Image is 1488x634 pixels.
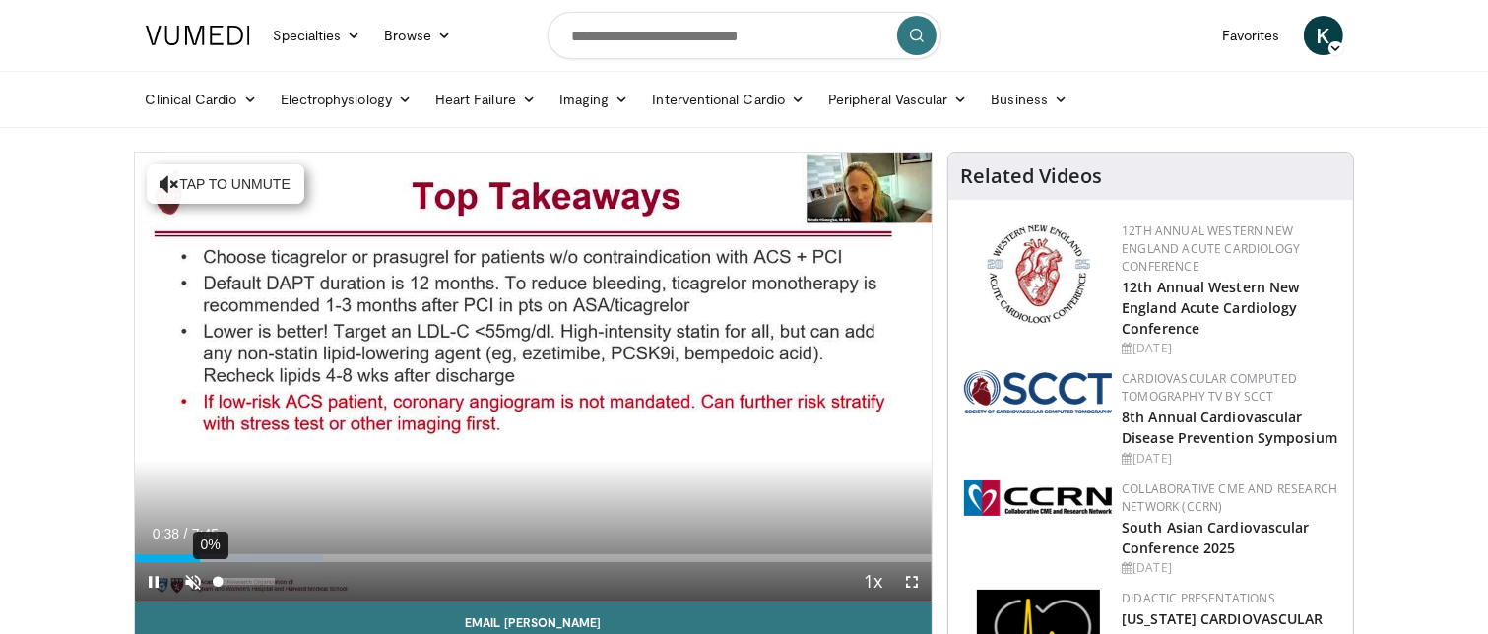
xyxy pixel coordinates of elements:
div: Didactic Presentations [1122,590,1337,607]
button: Unmute [174,562,214,602]
a: Specialties [262,16,373,55]
a: 8th Annual Cardiovascular Disease Prevention Symposium [1122,408,1337,447]
h4: Related Videos [960,164,1102,188]
div: Volume Level [219,578,275,585]
img: a04ee3ba-8487-4636-b0fb-5e8d268f3737.png.150x105_q85_autocrop_double_scale_upscale_version-0.2.png [964,480,1112,516]
div: [DATE] [1122,559,1337,577]
button: Pause [135,562,174,602]
a: Browse [372,16,463,55]
span: 0:38 [153,526,179,541]
a: Interventional Cardio [641,80,817,119]
button: Playback Rate [853,562,892,602]
img: 51a70120-4f25-49cc-93a4-67582377e75f.png.150x105_q85_autocrop_double_scale_upscale_version-0.2.png [964,370,1112,413]
input: Search topics, interventions [548,12,941,59]
video-js: Video Player [135,153,933,602]
a: Collaborative CME and Research Network (CCRN) [1122,480,1337,515]
button: Tap to unmute [147,164,304,204]
a: Cardiovascular Computed Tomography TV by SCCT [1122,370,1297,405]
div: Progress Bar [135,554,933,562]
a: Clinical Cardio [134,80,269,119]
div: [DATE] [1122,450,1337,468]
img: 0954f259-7907-4053-a817-32a96463ecc8.png.150x105_q85_autocrop_double_scale_upscale_version-0.2.png [984,222,1093,326]
a: Heart Failure [423,80,548,119]
div: [DATE] [1122,340,1337,357]
a: Electrophysiology [269,80,423,119]
a: Peripheral Vascular [816,80,979,119]
img: VuMedi Logo [146,26,250,45]
a: Imaging [548,80,641,119]
a: Favorites [1210,16,1292,55]
span: 7:45 [192,526,219,541]
a: K [1304,16,1343,55]
a: 12th Annual Western New England Acute Cardiology Conference [1122,278,1299,338]
a: 12th Annual Western New England Acute Cardiology Conference [1122,222,1300,275]
button: Fullscreen [892,562,932,602]
span: / [184,526,188,541]
a: Business [979,80,1079,119]
a: South Asian Cardiovascular Conference 2025 [1122,518,1310,557]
